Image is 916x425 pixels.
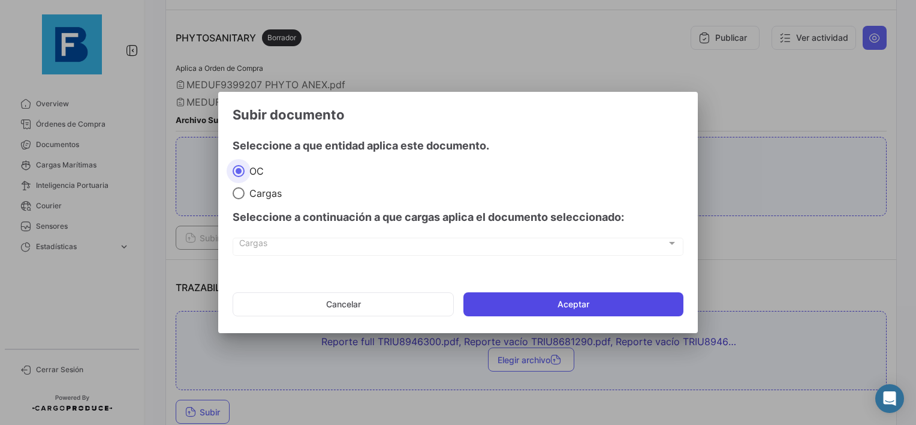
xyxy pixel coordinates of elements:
[233,137,683,154] h4: Seleccione a que entidad aplica este documento.
[245,187,282,199] span: Cargas
[875,384,904,413] div: Abrir Intercom Messenger
[239,241,667,251] span: Cargas
[245,165,264,177] span: OC
[233,106,683,123] h3: Subir documento
[233,292,454,316] button: Cancelar
[233,209,683,226] h4: Seleccione a continuación a que cargas aplica el documento seleccionado:
[463,292,683,316] button: Aceptar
